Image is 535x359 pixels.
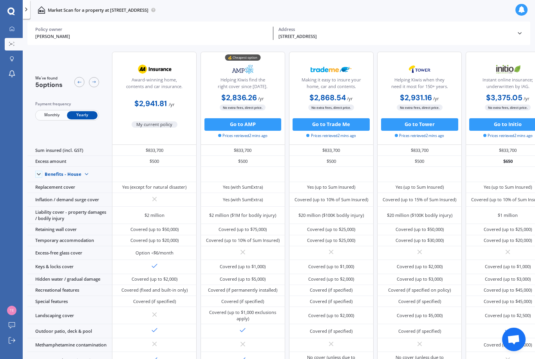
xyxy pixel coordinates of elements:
div: Special features [27,296,112,307]
div: Covered (up to 10% of Sum Insured) [206,237,280,244]
div: Covered (if specified) [310,328,352,334]
div: $833,700 [112,145,197,156]
span: / yr [347,96,353,101]
div: Option <$6/month [136,250,174,256]
div: $500 [289,156,374,167]
div: Excess-free glass cover [27,246,112,260]
span: / yr [258,96,264,101]
div: Covered (if specified) [398,298,441,305]
span: / yr [524,96,530,101]
span: Prices retrieved 2 mins ago [218,133,267,139]
div: Covered (if specified) [310,287,352,293]
p: Market Scan for a property at [STREET_ADDRESS] [48,7,148,13]
div: Covered (up to $25,000) [484,226,532,233]
div: Helping Kiwis when they need it most for 150+ years. [383,77,456,92]
div: Yes (except for natural disaster) [122,184,186,190]
div: Covered (up to $45,000) [484,298,532,305]
div: Helping Kiwis find the right cover since [DATE]. [206,77,280,92]
div: Sum insured (incl. GST) [27,145,112,156]
div: Covered (up to $30,000) [484,342,532,348]
div: Covered (up to $2,500) [485,312,531,319]
span: Yearly [67,111,98,119]
div: $500 [112,156,197,167]
div: Award-winning home, contents and car insurance. [117,77,191,92]
span: / yr [169,101,175,107]
div: Benefits - House [45,171,81,177]
div: Open chat [502,328,526,351]
div: Covered (up to $2,000) [308,312,354,319]
span: Prices retrieved 2 mins ago [483,133,533,139]
div: Covered (if specified on policy) [388,287,451,293]
div: Methamphetamine contamination [27,338,112,352]
div: Covered (up to 15% of Sum Insured) [383,197,456,203]
div: Covered (up to $25,000) [307,226,355,233]
div: $2 million ($1M for bodily injury) [209,212,276,218]
div: Covered (up to $1,000) [308,263,354,270]
div: $20 million ($100K bodily injury) [298,212,364,218]
span: We've found [35,76,63,81]
div: $833,700 [201,145,285,156]
div: Covered (up to $50,000) [130,226,179,233]
button: Go to Trade Me [293,118,370,131]
div: Replacement cover [27,182,112,193]
div: $500 [201,156,285,167]
div: Covered (fixed and built-in only) [121,287,188,293]
span: Prices retrieved 2 mins ago [395,133,444,139]
div: Yes (up to Sum Insured) [484,184,532,190]
b: $2,836.26 [221,93,257,103]
span: No extra fees, direct price. [308,105,354,110]
div: Covered (if specified) [221,298,264,305]
button: Go to Tower [381,118,458,131]
div: $500 [377,156,462,167]
div: Covered (if specified) [398,328,441,334]
span: / yr [433,96,439,101]
b: $2,941.81 [134,99,167,108]
div: Covered (up to $20,000) [484,237,532,244]
img: 8e25a7d1ace8fd857a5f065bf5713802 [7,306,16,315]
b: $3,375.05 [486,93,522,103]
div: Covered (up to $20,000) [130,237,179,244]
div: $2 million [145,212,164,218]
div: Yes (with SumExtra) [223,184,263,190]
b: $2,931.16 [400,93,432,103]
div: Excess amount [27,156,112,167]
div: Yes (up to Sum Insured) [396,184,444,190]
img: home-and-contents.b802091223b8502ef2dd.svg [38,6,45,14]
div: Covered (if specified) [310,298,352,305]
div: Covered (if specified) [133,298,176,305]
div: $833,700 [289,145,374,156]
div: Yes (up to Sum Insured) [307,184,355,190]
div: Covered (if permanently installed) [208,287,277,293]
button: Go to AMP [204,118,282,131]
div: Covered (up to $5,000) [397,312,443,319]
div: Payment frequency [35,101,99,107]
div: Covered (up to $2,000) [397,263,443,270]
div: Hidden water / gradual damage [27,274,112,285]
div: $833,700 [377,145,462,156]
div: Covered (up to $25,000) [307,237,355,244]
div: Outdoor patio, deck & pool [27,324,112,338]
div: Covered (up to $1,000) [220,263,266,270]
img: Initio.webp [487,61,529,77]
div: Covered (up to $3,000) [485,276,531,282]
img: AA.webp [134,61,175,77]
div: Covered (up to $3,000) [397,276,443,282]
div: Making it easy to insure your home, car and contents. [294,77,368,92]
div: 💰 Cheapest option [225,54,260,61]
div: Keys & locks cover [27,260,112,274]
img: AMP.webp [222,61,264,77]
span: No extra fees, direct price. [485,105,531,110]
div: Covered (up to $2,000) [132,276,177,282]
b: $2,868.54 [309,93,346,103]
span: My current policy [132,121,178,128]
div: Covered (up to $5,000) [220,276,266,282]
img: Tower.webp [399,61,440,77]
span: 5 options [35,81,63,89]
div: Address [278,27,512,32]
div: Covered (up to $30,000) [396,237,444,244]
div: $1 million [498,212,518,218]
div: Covered (up to $1,000 exclusions apply) [205,309,280,322]
div: Landscaping cover [27,307,112,324]
div: [PERSON_NAME] [35,33,268,40]
div: Liability cover - property damages / bodily injury [27,207,112,224]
